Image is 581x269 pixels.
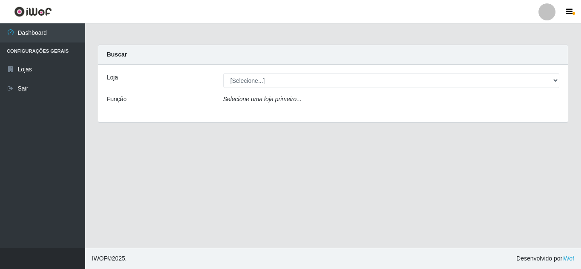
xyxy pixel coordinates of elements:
[14,6,52,17] img: CoreUI Logo
[107,73,118,82] label: Loja
[223,96,302,102] i: Selecione uma loja primeiro...
[107,51,127,58] strong: Buscar
[516,254,574,263] span: Desenvolvido por
[107,95,127,104] label: Função
[562,255,574,262] a: iWof
[92,255,108,262] span: IWOF
[92,254,127,263] span: © 2025 .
